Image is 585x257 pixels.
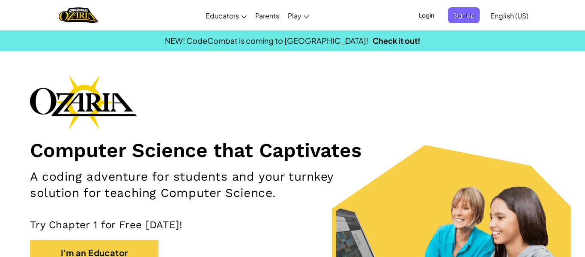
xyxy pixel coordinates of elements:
[30,75,137,130] img: Ozaria branding logo
[490,11,528,20] span: English (US)
[288,11,301,20] span: Play
[486,4,533,27] a: English (US)
[165,36,368,45] span: NEW! CodeCombat is coming to [GEOGRAPHIC_DATA]!
[373,36,421,45] a: Check it out!
[448,7,480,23] button: Sign Up
[30,169,382,201] h2: A coding adventure for students and your turnkey solution for teaching Computer Science.
[30,138,555,162] h1: Computer Science that Captivates
[59,6,98,24] img: Home
[284,4,313,27] a: Play
[206,11,239,20] span: Educators
[251,4,284,27] a: Parents
[201,4,251,27] a: Educators
[59,6,98,24] a: Ozaria by CodeCombat logo
[414,7,439,23] button: Login
[30,218,555,231] p: Try Chapter 1 for Free [DATE]!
